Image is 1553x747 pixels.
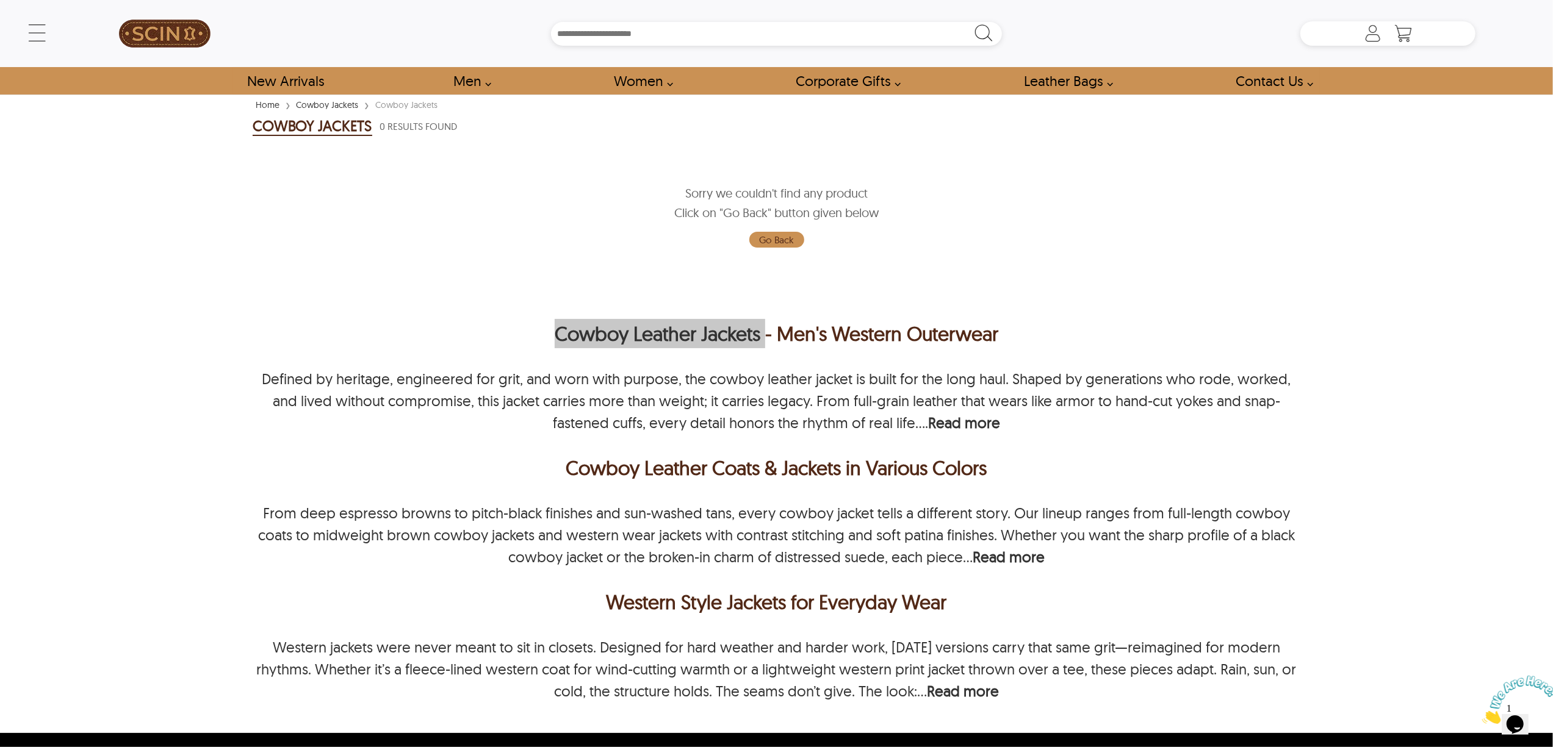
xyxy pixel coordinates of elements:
a: contact-us [1222,67,1320,95]
h2: <p>Western Style Jackets for Everyday Wear</p> [253,587,1301,617]
a: Shop Leather Bags [1010,67,1120,95]
span: 1 [5,5,10,15]
h2: COWBOY JACKETS [253,116,372,136]
img: SCIN [119,6,211,61]
p: Western jackets were never meant to sit in closets. Designed for hard weather and harder work, [D... [257,638,1297,700]
div: Cowboy Jackets [373,99,441,111]
b: Read more [927,682,999,700]
div: Cowboy Jackets 0 Results Found [253,114,1301,138]
p: Western Style Jackets for Everyday Wear [256,587,1298,617]
span: › [286,94,290,115]
p: Defined by heritage, engineered for grit, and worn with purpose, the cowboy leather jacket is bui... [262,370,1291,432]
p: Cowboy Leather Coats & Jackets in Various Colors [256,453,1298,482]
a: Cowboy Jackets [294,99,362,110]
p: From deep espresso browns to pitch-black finishes and sun-washed tans, every cowboy jacket tells ... [258,504,1295,566]
a: Shop Leather Corporate Gifts [782,67,908,95]
a: Go Back [749,232,804,248]
b: Read more [928,413,1000,432]
a: shop men's leather jackets [439,67,498,95]
a: Shop Women Leather Jackets [600,67,680,95]
a: Shop New Arrivals [233,67,337,95]
img: Chat attention grabber [5,5,81,53]
p: Cowboy Leather Jackets - Men's Western Outerwear [253,319,1301,348]
span: Sorry we couldn't find any product [685,184,868,203]
span: › [365,94,370,115]
h1: <p>Cowboy Leather Jackets - Men's Western Outerwear</p> [253,319,1301,348]
iframe: chat widget [1477,671,1553,729]
a: Shopping Cart [1391,24,1416,43]
a: Home [253,99,283,110]
a: SCIN [77,6,252,61]
b: Read more [973,548,1045,566]
span: Click on "Go Back" button given below [674,203,879,223]
span: 0 Results Found [380,119,458,134]
h2: <p>Cowboy Leather Coats &amp; Jackets in Various Colors</p> [253,453,1301,482]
